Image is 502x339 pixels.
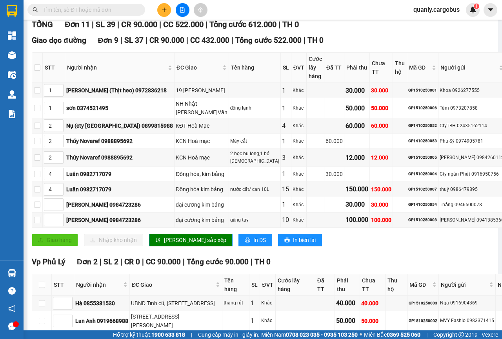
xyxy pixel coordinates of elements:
div: Thúy Novaref 0988895692 [66,153,173,162]
span: | [206,20,207,29]
img: warehouse-icon [8,90,16,99]
button: sort-ascending[PERSON_NAME] sắp xếp [149,234,233,246]
span: Tổng cước 522.000 [235,36,302,45]
div: 1 [282,103,290,113]
div: 40.000 [361,299,384,308]
div: GP1510250005 [408,154,437,161]
div: GP1510250006 [408,105,437,111]
div: Đồng hóa, kim bảng [176,170,227,178]
img: warehouse-icon [8,51,16,59]
div: GP1510250003 [409,300,437,306]
span: In biên lai [293,236,316,244]
span: Cung cấp máy in - giấy in: [198,330,259,339]
td: GP1410250052 [407,118,438,134]
div: đại cương kim bảng [176,200,227,209]
span: 1 [475,4,478,9]
div: GP1410250052 [408,123,437,129]
div: 60.000 [326,137,343,145]
span: | [231,36,233,45]
div: đại cương kim bảng [176,216,227,224]
span: caret-down [487,6,494,13]
span: Người nhận [67,63,166,72]
span: | [183,257,185,266]
div: 100.000 [346,215,368,225]
td: GP1410250054 [407,197,438,213]
span: message [8,323,16,330]
th: STT [52,274,74,296]
span: Đơn 9 [98,36,119,45]
td: GP1510250008 [407,213,438,228]
button: printerIn DS [238,234,272,246]
div: găng tay [230,216,279,224]
div: Nga 0916904369 [440,299,494,307]
span: | [304,36,306,45]
span: In DS [253,236,266,244]
button: plus [157,3,171,17]
div: Khác [261,317,274,324]
td: GP1510250001 [407,83,438,98]
th: ĐVT [260,274,275,296]
div: KCN Hoà mạc [176,137,227,145]
span: Đơn 11 [65,20,90,29]
img: icon-new-feature [469,6,477,13]
span: Vp Phủ Lý [32,257,65,266]
div: 1 [282,86,290,95]
div: 150.000 [371,185,391,194]
img: logo-vxr [7,5,17,17]
span: ⚪️ [360,333,362,336]
span: [PERSON_NAME] sắp xếp [164,236,226,244]
div: [PERSON_NAME] (Thịt heo) 0972836218 [66,86,173,95]
div: Khác [293,104,305,112]
div: GP1510250001 [408,87,437,93]
td: GP1510250004 [407,167,438,182]
img: warehouse-icon [8,269,16,277]
th: Thu hộ [393,53,407,83]
button: file-add [176,3,189,17]
span: sort-ascending [155,237,161,244]
div: 100.000 [371,216,391,224]
th: Chưa TT [370,53,393,83]
span: | [120,36,122,45]
th: Thu hộ [386,274,407,296]
div: 19 [PERSON_NAME] [176,86,227,95]
div: 10 [282,215,290,225]
span: Miền Nam [261,330,358,339]
div: 60.000 [346,121,368,131]
td: GP1510250005 [407,149,438,167]
div: 50.000 [361,317,384,325]
span: Người gửi [440,63,497,72]
div: GP1510250004 [408,171,437,177]
div: GP1410250053 [408,138,437,144]
span: | [146,36,147,45]
div: 1 [251,298,258,308]
div: Đồng hóa kim bảng [176,185,227,194]
span: Tổng cước 612.000 [209,20,276,29]
div: 30.000 [346,86,368,95]
div: 60.000 [371,121,391,130]
div: KCN Hoà mạc [176,153,227,162]
th: Tên hàng [229,53,281,83]
span: | [251,257,253,266]
span: Giao dọc đường [32,36,86,45]
span: Mã GD [409,280,431,289]
input: Tìm tên, số ĐT hoặc mã đơn [43,5,136,14]
div: Thúy Novaref 0988895692 [66,137,173,145]
span: aim [198,7,203,13]
div: Khác [261,299,274,307]
div: 30.000 [346,200,368,209]
span: SL 39 [96,20,115,29]
div: Nụ (cty [GEOGRAPHIC_DATA]) 0899815988 [66,121,173,130]
span: CR 90.000 [121,20,157,29]
div: Khác [293,216,305,224]
div: Khác [293,201,305,209]
img: solution-icon [8,110,16,118]
div: đông lạnh [230,104,279,112]
div: GP1510250008 [408,217,437,223]
span: Đơn 2 [77,257,98,266]
div: KĐT Hoà Mạc [176,121,227,130]
th: SL [249,274,260,296]
div: nước cất/ can 10L [230,186,279,193]
span: CC 432.000 [190,36,229,45]
div: Khác [293,137,305,145]
span: CR 0 [124,257,140,266]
